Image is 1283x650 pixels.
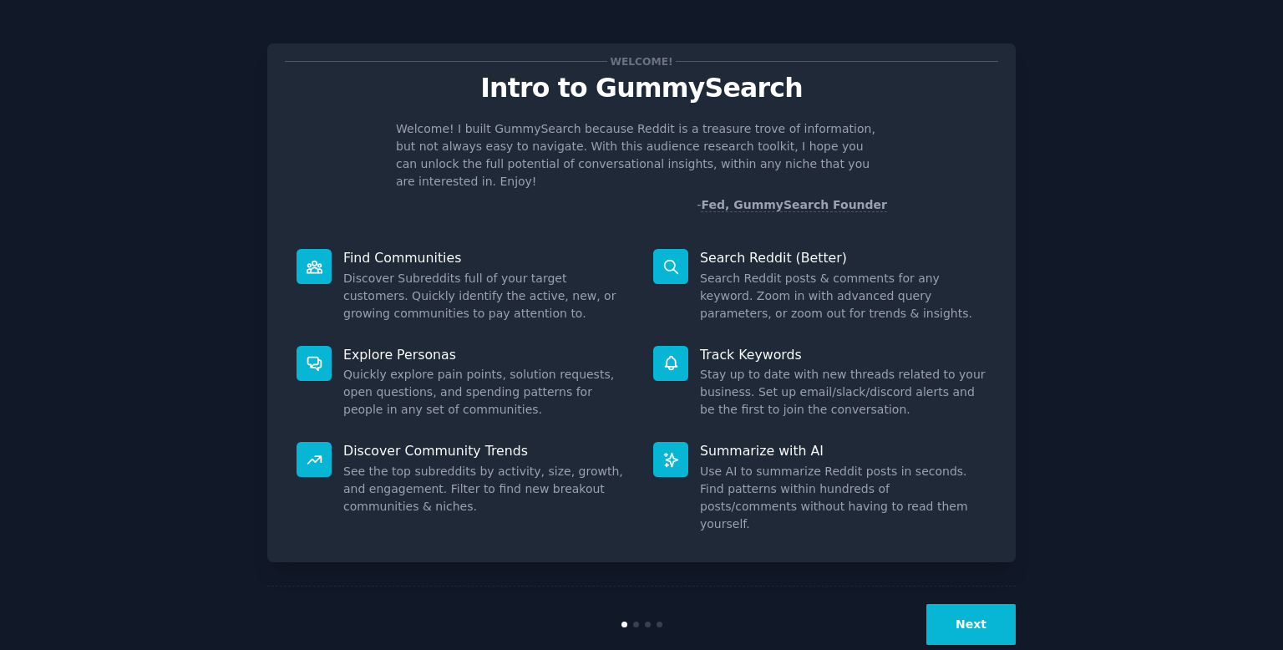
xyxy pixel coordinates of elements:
dd: Quickly explore pain points, solution requests, open questions, and spending patterns for people ... [343,366,630,419]
dd: Discover Subreddits full of your target customers. Quickly identify the active, new, or growing c... [343,270,630,322]
dd: See the top subreddits by activity, size, growth, and engagement. Filter to find new breakout com... [343,463,630,515]
p: Search Reddit (Better) [700,249,986,267]
p: Discover Community Trends [343,442,630,460]
p: Welcome! I built GummySearch because Reddit is a treasure trove of information, but not always ea... [396,120,887,190]
p: Find Communities [343,249,630,267]
dd: Search Reddit posts & comments for any keyword. Zoom in with advanced query parameters, or zoom o... [700,270,986,322]
dd: Use AI to summarize Reddit posts in seconds. Find patterns within hundreds of posts/comments with... [700,463,986,533]
button: Next [926,604,1016,645]
p: Track Keywords [700,346,986,363]
p: Explore Personas [343,346,630,363]
div: - [697,196,887,214]
a: Fed, GummySearch Founder [701,198,887,212]
span: Welcome! [607,53,676,70]
p: Intro to GummySearch [285,74,998,103]
dd: Stay up to date with new threads related to your business. Set up email/slack/discord alerts and ... [700,366,986,419]
p: Summarize with AI [700,442,986,460]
